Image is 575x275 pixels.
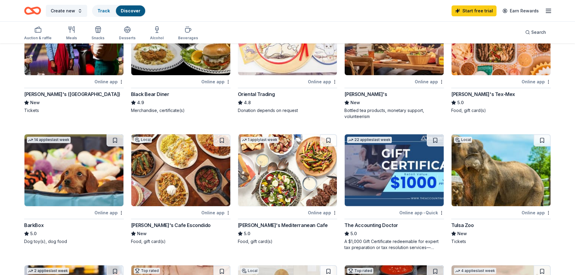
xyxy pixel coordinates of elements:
div: Dog toy(s), dog food [24,238,124,245]
div: Online app [308,209,337,216]
div: Meals [66,36,77,40]
img: Image for Taziki's Mediterranean Cafe [238,134,337,206]
div: Online app [94,78,124,85]
button: Create new [46,5,87,17]
button: TrackDiscover [92,5,146,17]
span: 5.0 [244,230,250,237]
div: Online app [201,78,231,85]
div: Tickets [24,107,124,114]
div: Oriental Trading [238,91,275,98]
div: Bottled tea products, monetary support, volunteerism [344,107,444,120]
div: Online app [522,209,551,216]
div: Food, gift card(s) [131,238,231,245]
div: Snacks [91,36,104,40]
div: Online app [308,78,337,85]
div: 4 applies last week [454,268,496,274]
a: Image for Chuy's Tex-Mex3 applieslast weekOnline app[PERSON_NAME]'s Tex-Mex5.0Food, gift card(s) [451,3,551,114]
a: Image for Black Bear Diner2 applieslast weekOnline appBlack Bear Diner4.9Merchandise, certificate(s) [131,3,231,114]
div: Black Bear Diner [131,91,169,98]
div: Online app [94,209,124,216]
div: [PERSON_NAME]'s Tex-Mex [451,91,515,98]
div: Top rated [134,268,160,274]
span: Search [531,29,546,36]
div: Auction & raffle [24,36,52,40]
span: New [350,99,360,106]
img: Image for The Accounting Doctor [345,134,444,206]
div: [PERSON_NAME]'s Cafe Escondido [131,222,211,229]
div: Tickets [451,238,551,245]
a: Track [97,8,110,13]
div: Local [241,268,259,274]
div: [PERSON_NAME]'s [344,91,387,98]
div: Local [454,137,472,143]
span: New [457,230,467,237]
a: Image for Milo'sLocalOnline app[PERSON_NAME]'sNewBottled tea products, monetary support, voluntee... [344,3,444,120]
span: 5.0 [350,230,357,237]
span: • [423,210,425,215]
img: Image for BarkBox [24,134,123,206]
div: Online app [201,209,231,216]
a: Image for Tulsa ZooLocalOnline appTulsa ZooNewTickets [451,134,551,245]
div: Desserts [119,36,136,40]
div: Tulsa Zoo [451,222,474,229]
div: Alcohol [150,36,164,40]
span: 4.9 [137,99,144,106]
button: Beverages [178,24,198,43]
div: Donation depends on request [238,107,337,114]
span: New [30,99,40,106]
span: New [137,230,147,237]
a: Image for Taziki's Mediterranean Cafe1 applylast weekOnline app[PERSON_NAME]'s Mediterranean Cafe... [238,134,337,245]
button: Auction & raffle [24,24,52,43]
div: [PERSON_NAME]'s ([GEOGRAPHIC_DATA]) [24,91,120,98]
a: Image for BarkBox14 applieslast weekOnline appBarkBox5.0Dog toy(s), dog food [24,134,124,245]
button: Meals [66,24,77,43]
div: The Accounting Doctor [344,222,398,229]
div: 14 applies last week [27,137,71,143]
a: Home [24,4,41,18]
span: 4.8 [244,99,251,106]
a: Image for Ted's Cafe EscondidoLocalOnline app[PERSON_NAME]'s Cafe EscondidoNewFood, gift card(s) [131,134,231,245]
span: Create new [51,7,75,14]
div: Online app [522,78,551,85]
div: Top rated [347,268,373,274]
div: 2 applies last week [27,268,69,274]
a: Earn Rewards [499,5,542,16]
div: Merchandise, certificate(s) [131,107,231,114]
div: Local [134,137,152,143]
div: Online app [415,78,444,85]
a: Image for The Accounting Doctor22 applieslast weekOnline app•QuickThe Accounting Doctor5.0A $1,00... [344,134,444,251]
a: Discover [121,8,140,13]
span: 5.0 [30,230,37,237]
img: Image for Ted's Cafe Escondido [131,134,230,206]
div: A $1,000 Gift Certificate redeemable for expert tax preparation or tax resolution services—recipi... [344,238,444,251]
div: [PERSON_NAME]'s Mediterranean Cafe [238,222,328,229]
button: Snacks [91,24,104,43]
div: 22 applies last week [347,137,392,143]
button: Search [520,26,551,38]
div: Food, gift card(s) [238,238,337,245]
button: Alcohol [150,24,164,43]
a: Start free trial [452,5,497,16]
a: Image for Oriental Trading10 applieslast weekOnline appOriental Trading4.8Donation depends on req... [238,3,337,114]
div: Food, gift card(s) [451,107,551,114]
div: BarkBox [24,222,43,229]
button: Desserts [119,24,136,43]
span: 5.0 [457,99,464,106]
a: Image for Andy B's (Tulsa)LocalOnline app[PERSON_NAME]'s ([GEOGRAPHIC_DATA])NewTickets [24,3,124,114]
div: Beverages [178,36,198,40]
div: 1 apply last week [241,137,279,143]
img: Image for Tulsa Zoo [452,134,551,206]
div: Online app Quick [399,209,444,216]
